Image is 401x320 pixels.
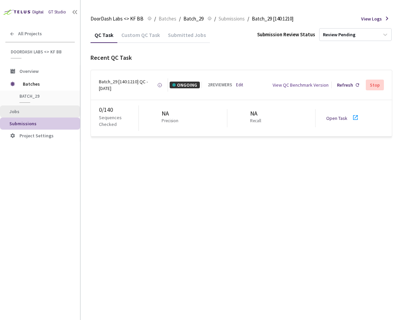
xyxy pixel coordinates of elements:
[250,109,264,118] div: NA
[157,15,178,22] a: Batches
[48,9,66,15] div: GT Studio
[183,15,204,23] span: Batch_29
[117,32,164,43] div: Custom QC Task
[19,133,54,139] span: Project Settings
[326,115,347,121] a: Open Task
[99,114,138,128] p: Sequences Checked
[99,105,138,114] div: 0 / 140
[217,15,246,22] a: Submissions
[154,15,156,23] li: /
[162,118,178,124] p: Precision
[337,82,353,88] div: Refresh
[9,108,19,115] span: Jobs
[370,82,380,88] div: Stop
[257,31,315,38] div: Submission Review Status
[91,32,117,43] div: QC Task
[236,82,243,88] a: Edit
[214,15,216,23] li: /
[250,118,261,124] p: Recall
[99,78,157,92] div: Batch_29 [140:1210] QC - [DATE]
[19,68,39,74] span: Overview
[164,32,210,43] div: Submitted Jobs
[162,109,181,118] div: NA
[273,82,329,88] div: View QC Benchmark Version
[170,82,200,88] div: ONGOING
[323,32,355,38] div: Review Pending
[91,15,144,23] span: DoorDash Labs <> KF BB
[19,93,69,99] span: Batch_29
[9,121,37,127] span: Submissions
[247,15,249,23] li: /
[11,49,71,55] span: DoorDash Labs <> KF BB
[179,15,181,23] li: /
[252,15,293,23] span: Batch_29 [140:1210]
[208,82,232,88] div: 2 REVIEWERS
[18,31,42,37] span: All Projects
[91,53,392,62] div: Recent QC Task
[23,77,69,91] span: Batches
[159,15,176,23] span: Batches
[361,15,382,22] span: View Logs
[219,15,245,23] span: Submissions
